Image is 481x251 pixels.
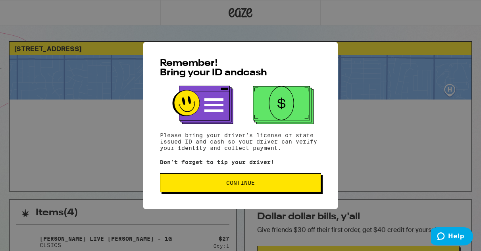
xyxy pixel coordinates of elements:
span: Continue [226,180,255,186]
iframe: Opens a widget where you can find more information [431,227,473,247]
span: Remember! Bring your ID and cash [160,59,267,78]
button: Continue [160,173,321,192]
p: Please bring your driver's license or state issued ID and cash so your driver can verify your ide... [160,132,321,151]
p: Don't forget to tip your driver! [160,159,321,165]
